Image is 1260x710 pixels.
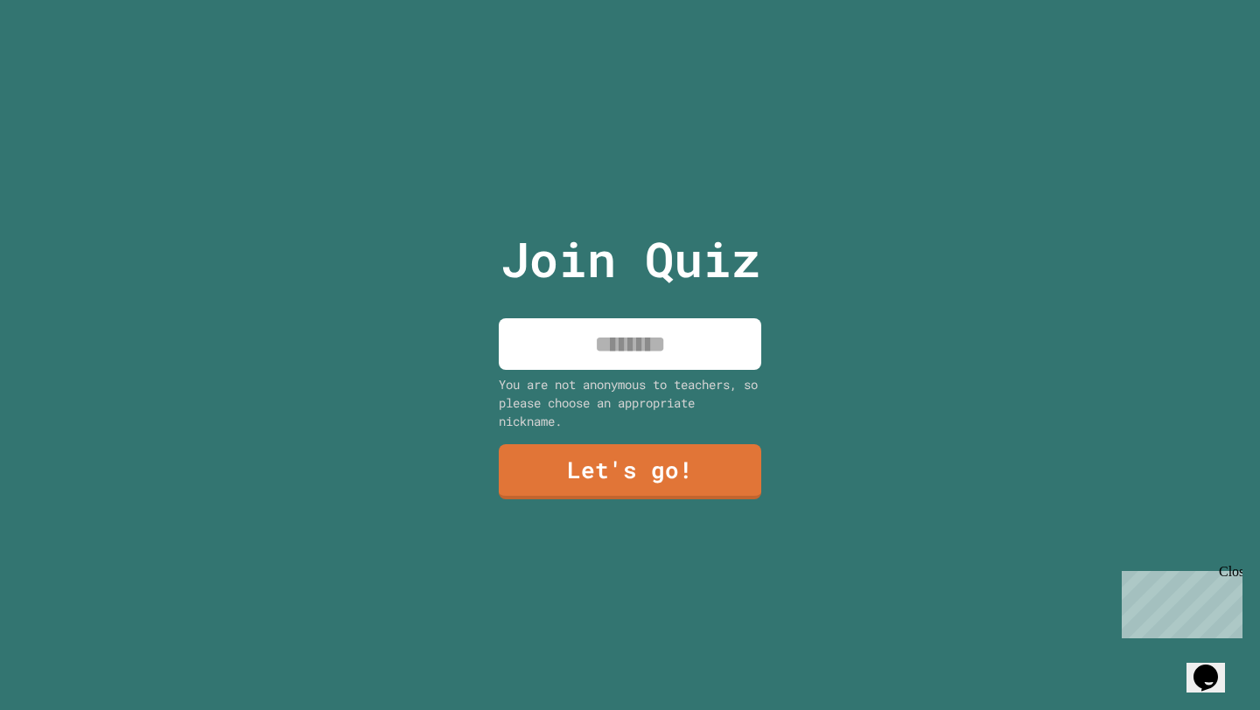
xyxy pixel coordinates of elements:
[499,444,761,499] a: Let's go!
[500,223,760,296] p: Join Quiz
[1186,640,1242,693] iframe: chat widget
[499,375,761,430] div: You are not anonymous to teachers, so please choose an appropriate nickname.
[1115,564,1242,638] iframe: chat widget
[7,7,121,111] div: Chat with us now!Close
